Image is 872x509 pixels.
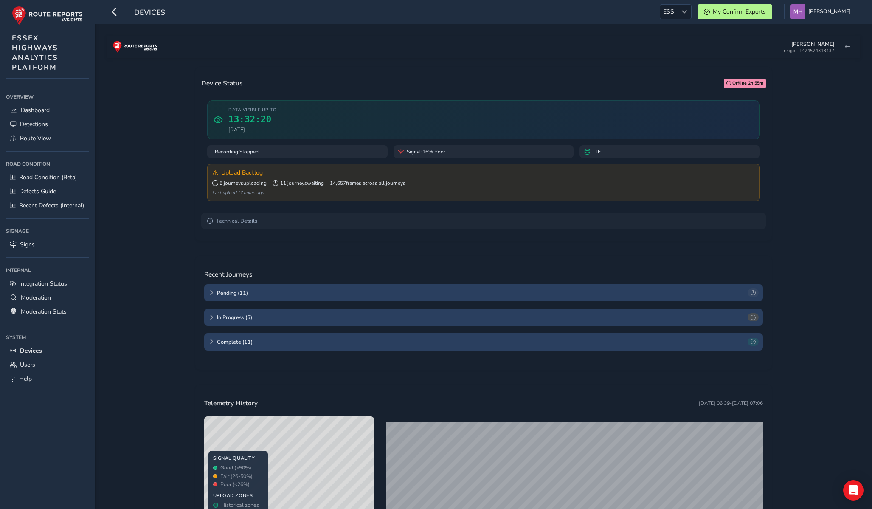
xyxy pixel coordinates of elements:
[6,291,89,305] a: Moderation
[204,271,252,278] h3: Recent Journeys
[21,308,67,316] span: Moderation Stats
[20,347,42,355] span: Devices
[6,344,89,358] a: Devices
[593,148,601,155] span: LTE
[215,148,259,155] span: Recording: Stopped
[6,158,89,170] div: Road Condition
[20,361,35,369] span: Users
[204,399,258,407] h3: Telemetry History
[20,240,35,249] span: Signs
[20,120,48,128] span: Detections
[713,8,766,16] span: My Confirm Exports
[330,180,405,187] span: 14,657 frames across all journeys
[808,4,851,19] span: [PERSON_NAME]
[6,358,89,372] a: Users
[21,294,51,302] span: Moderation
[221,502,259,509] span: Historical zones
[212,180,267,187] span: 5 journeys uploading
[217,314,745,321] span: In Progress ( 5 )
[698,4,772,19] button: My Confirm Exports
[660,5,677,19] span: ESS
[213,492,264,499] div: UPLOAD ZONES
[21,106,50,114] span: Dashboard
[407,148,445,155] span: Signal: 16% Poor
[19,375,32,383] span: Help
[220,473,253,480] span: Fair (26-50%)
[6,305,89,319] a: Moderation Stats
[113,41,157,53] img: rr logo
[217,289,745,297] span: Pending ( 11 )
[12,6,83,25] img: rr logo
[791,40,834,48] div: [PERSON_NAME]
[6,131,89,145] a: Route View
[228,126,276,133] span: [DATE]
[20,134,51,142] span: Route View
[220,464,251,471] span: Good (>50%)
[6,198,89,212] a: Recent Defects (Internal)
[228,114,276,124] span: 13:32:20
[19,201,84,209] span: Recent Defects (Internal)
[6,90,89,103] div: Overview
[19,280,67,288] span: Integration Status
[217,338,745,345] span: Complete ( 11 )
[19,187,56,195] span: Defects Guide
[201,213,766,229] summary: Technical Details
[201,79,242,87] h3: Device Status
[6,331,89,344] div: System
[6,277,89,291] a: Integration Status
[12,33,58,72] span: ESSEX HIGHWAYS ANALYTICS PLATFORM
[212,189,755,196] div: Last upload: 17 hours ago
[19,173,77,181] span: Road Condition (Beta)
[6,372,89,386] a: Help
[843,480,864,501] div: Open Intercom Messenger
[790,4,805,19] img: diamond-layout
[6,264,89,277] div: Internal
[220,481,250,488] span: Poor (<26%)
[221,169,263,177] span: Upload Backlog
[732,80,763,87] span: Offline 2h 55m
[6,117,89,131] a: Detections
[134,7,165,19] span: Devices
[783,48,834,53] div: rrgpu-1424524313437
[6,170,89,184] a: Road Condition (Beta)
[6,225,89,238] div: Signage
[840,40,854,53] button: Back to device list
[6,238,89,252] a: Signs
[699,400,763,407] span: [DATE] 06:39 - [DATE] 07:06
[213,455,264,461] div: SIGNAL QUALITY
[6,103,89,117] a: Dashboard
[790,4,854,19] button: [PERSON_NAME]
[228,107,276,113] span: Data visible up to
[273,180,324,187] span: 11 journeys waiting
[6,184,89,198] a: Defects Guide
